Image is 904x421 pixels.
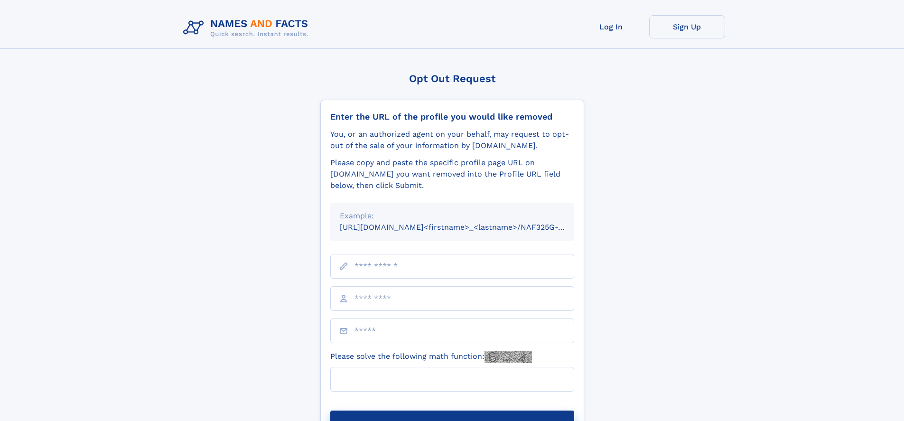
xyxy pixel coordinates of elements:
[330,112,574,122] div: Enter the URL of the profile you would like removed
[179,15,316,41] img: Logo Names and Facts
[649,15,725,38] a: Sign Up
[330,351,532,363] label: Please solve the following math function:
[340,223,592,232] small: [URL][DOMAIN_NAME]<firstname>_<lastname>/NAF325G-xxxxxxxx
[330,129,574,151] div: You, or an authorized agent on your behalf, may request to opt-out of the sale of your informatio...
[340,210,565,222] div: Example:
[330,157,574,191] div: Please copy and paste the specific profile page URL on [DOMAIN_NAME] you want removed into the Pr...
[320,73,584,84] div: Opt Out Request
[573,15,649,38] a: Log In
